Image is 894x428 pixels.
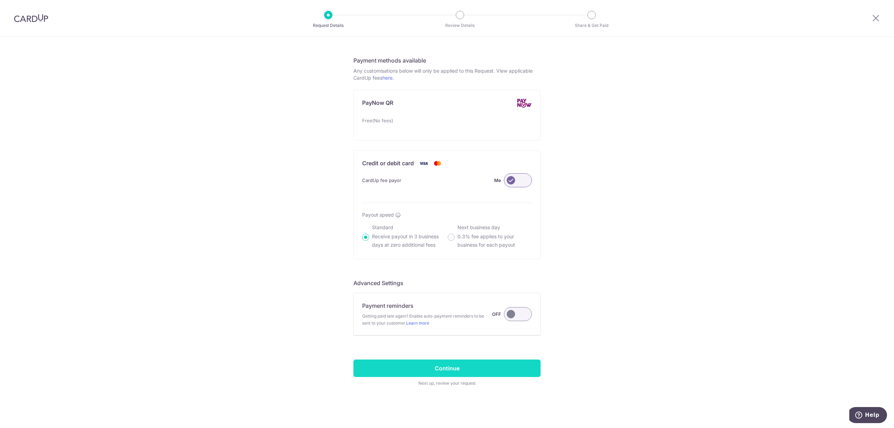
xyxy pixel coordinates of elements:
[494,176,501,184] label: Me
[362,116,393,125] span: Free(No fees)
[492,310,501,318] label: OFF
[353,280,403,286] span: translation missing: en.company.payment_requests.form.header.labels.advanced_settings
[566,22,617,29] p: Share & Get Paid
[353,360,541,377] input: Continue
[516,99,532,108] img: PayNow
[353,67,541,81] p: Any customisations below will only be applied to this Request. View applicable CardUp fees .
[362,211,532,218] div: Payout speed
[362,302,413,310] p: Payment reminders
[434,22,486,29] p: Review Details
[417,159,431,168] img: Visa
[14,14,48,22] img: CardUp
[353,56,541,65] h5: Payment methods available
[431,159,445,168] img: Mastercard
[353,380,541,387] span: Next up, review your request
[362,302,532,327] div: Payment reminders Getting paid late again? Enable auto-payment reminders to be sent to your custo...
[362,313,492,327] span: Getting paid late again? Enable auto-payment reminders to be sent to your customer.
[362,176,401,184] span: CardUp fee payor
[457,232,532,249] p: 0.3% fee applies to your business for each payout
[372,232,446,249] p: Receive payout in 3 business days at zero additional fees
[362,159,414,168] p: Credit or debit card
[849,407,887,425] iframe: Opens a widget where you can find more information
[406,320,429,326] a: Learn more
[302,22,354,29] p: Request Details
[457,224,532,231] p: Next business day
[362,99,393,108] p: PayNow QR
[372,224,446,231] p: Standard
[382,75,393,81] a: here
